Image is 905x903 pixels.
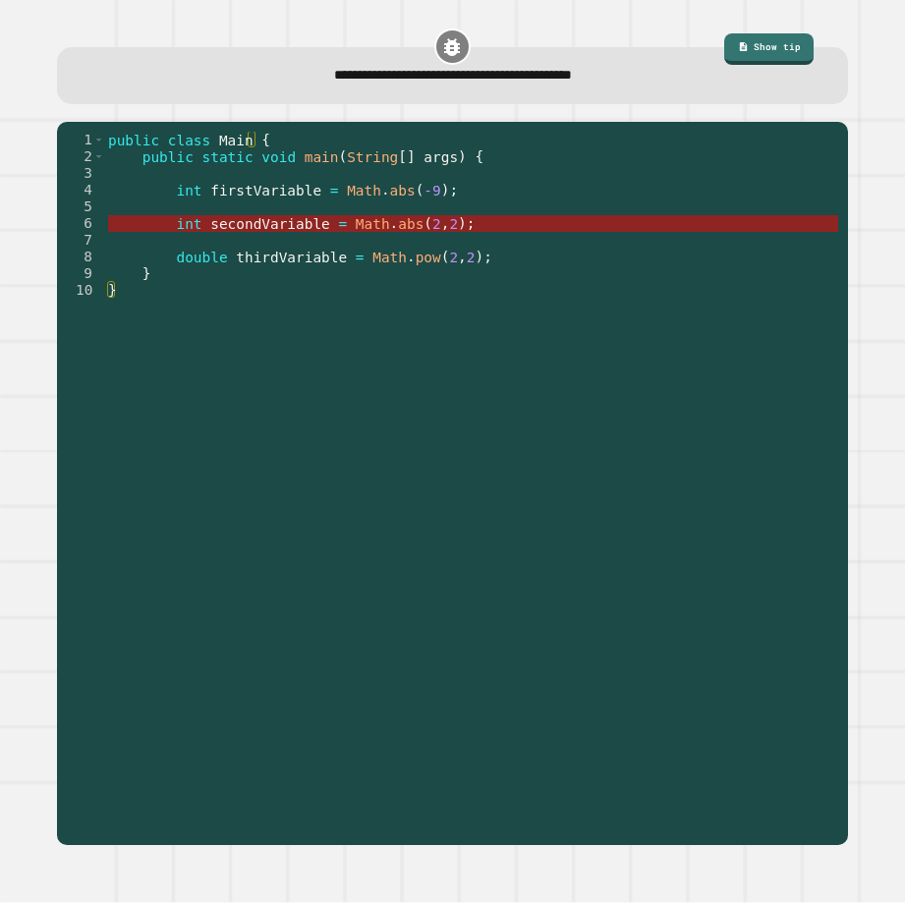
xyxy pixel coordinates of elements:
span: 2 [450,250,459,265]
span: 2 [450,216,459,232]
span: int [177,183,202,198]
span: thirdVariable [237,250,348,265]
span: public [108,133,159,148]
span: Math [356,216,390,232]
div: 10 [57,282,105,299]
div: 2 [57,148,105,165]
span: public [142,149,194,165]
span: String [348,149,399,165]
span: secondVariable [211,216,331,232]
span: class [168,133,210,148]
span: Toggle code folding, rows 2 through 9 [93,148,104,165]
span: = [339,216,348,232]
span: = [330,183,339,198]
div: 9 [57,265,105,282]
a: Show tip [724,33,814,66]
span: abs [399,216,424,232]
span: = [356,250,365,265]
div: 1 [57,132,105,148]
div: 7 [57,232,105,249]
div: 3 [57,165,105,182]
span: abs [390,183,416,198]
div: 5 [57,198,105,215]
span: pow [416,250,441,265]
span: Main [219,133,254,148]
div: 6 [57,215,105,232]
span: Math [348,183,382,198]
span: main [305,149,339,165]
span: double [177,250,228,265]
span: int [177,216,202,232]
span: args [424,149,459,165]
div: 4 [57,182,105,198]
span: static [202,149,254,165]
span: 2 [432,216,441,232]
span: void [262,149,297,165]
span: Math [373,250,408,265]
span: -9 [424,183,441,198]
span: 2 [467,250,476,265]
span: Toggle code folding, rows 1 through 10 [93,132,104,148]
div: 8 [57,249,105,265]
span: firstVariable [211,183,322,198]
